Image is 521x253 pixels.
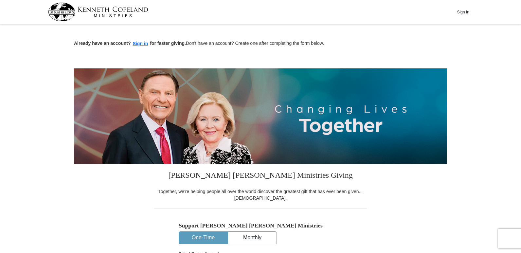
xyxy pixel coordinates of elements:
[48,3,148,21] img: kcm-header-logo.svg
[228,232,277,244] button: Monthly
[154,188,367,201] div: Together, we're helping people all over the world discover the greatest gift that has ever been g...
[74,40,447,47] p: Don't have an account? Create one after completing the form below.
[179,232,227,244] button: One-Time
[131,40,150,47] button: Sign in
[179,222,342,229] h5: Support [PERSON_NAME] [PERSON_NAME] Ministries
[74,41,186,46] strong: Already have an account? for faster giving.
[453,7,473,17] button: Sign In
[154,164,367,188] h3: [PERSON_NAME] [PERSON_NAME] Ministries Giving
